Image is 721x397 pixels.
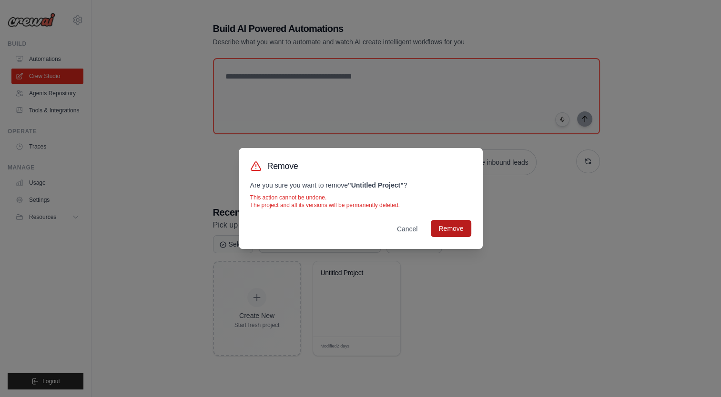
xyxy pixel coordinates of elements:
p: The project and all its versions will be permanently deleted. [250,201,471,209]
button: Remove [431,220,471,237]
h3: Remove [267,159,298,173]
strong: " Untitled Project " [348,181,404,189]
p: This action cannot be undone. [250,194,471,201]
button: Cancel [389,220,426,238]
p: Are you sure you want to remove ? [250,180,471,190]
